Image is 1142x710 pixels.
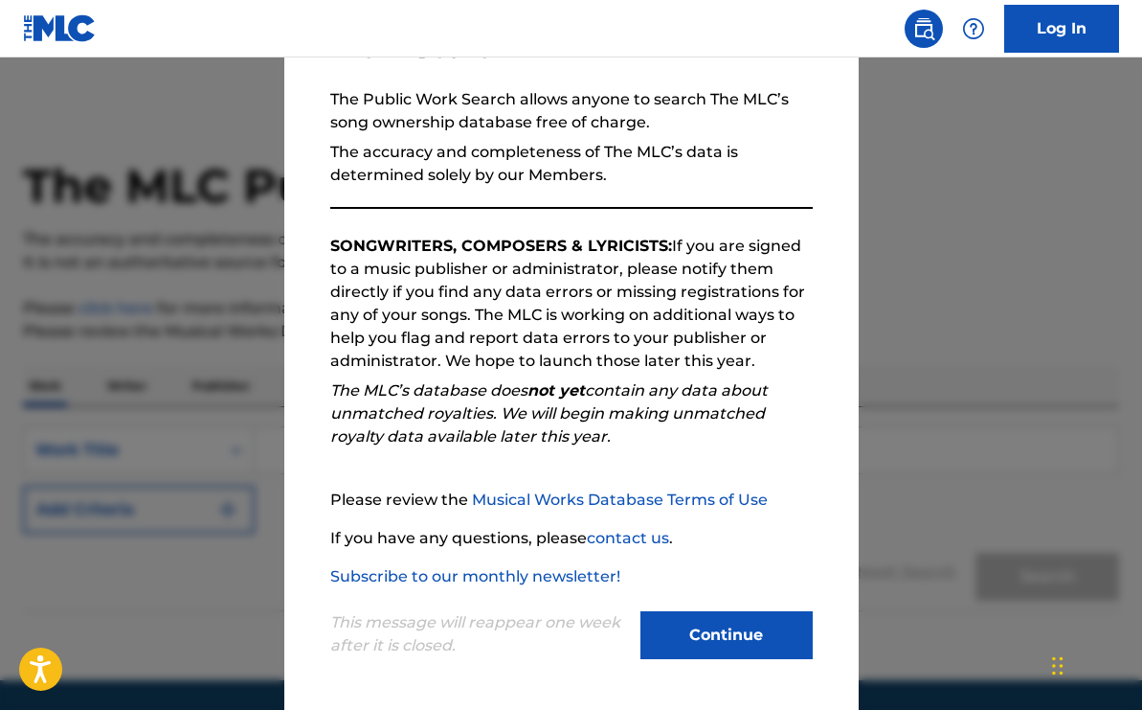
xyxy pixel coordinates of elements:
a: Public Search [905,10,943,48]
strong: not yet [527,381,585,400]
a: Log In [1004,5,1119,53]
p: This message will reappear one week after it is closed. [330,611,629,657]
a: contact us [587,529,669,547]
a: Musical Works Database Terms of Use [472,491,768,509]
p: Please review the [330,489,813,512]
p: The accuracy and completeness of The MLC’s data is determined solely by our Members. [330,141,813,187]
em: The MLC’s database does contain any data about unmatched royalties. We will begin making unmatche... [330,381,768,446]
iframe: Chat Widget [1046,618,1142,710]
img: help [962,17,985,40]
p: The Public Work Search allows anyone to search The MLC’s song ownership database free of charge. [330,88,813,134]
div: Help [954,10,993,48]
button: Continue [640,611,813,659]
a: Subscribe to our monthly newsletter! [330,567,620,585]
strong: SONGWRITERS, COMPOSERS & LYRICISTS: [330,237,672,255]
div: Drag [1052,637,1064,695]
p: If you are signed to a music publisher or administrator, please notify them directly if you find ... [330,235,813,373]
p: If you have any questions, please . [330,527,813,550]
img: search [912,17,935,40]
img: MLC Logo [23,14,97,42]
